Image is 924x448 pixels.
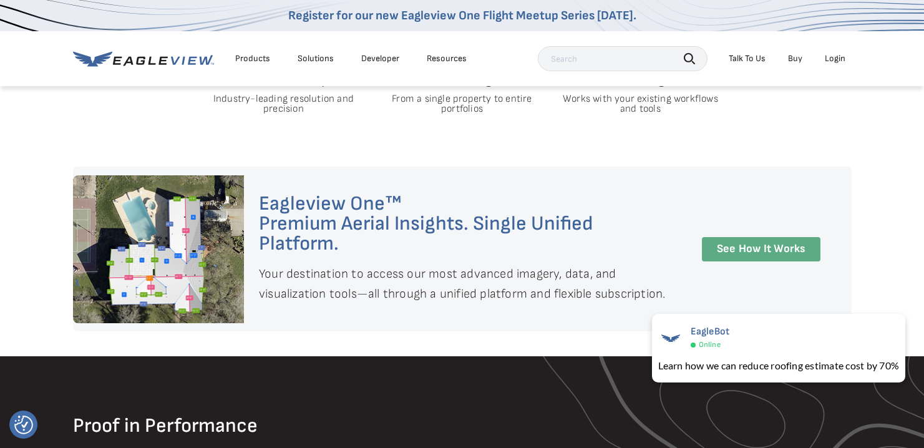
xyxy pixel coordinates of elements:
[788,53,802,64] a: Buy
[825,53,845,64] div: Login
[702,237,820,261] a: See How It Works
[658,326,683,351] img: EagleBot
[235,53,270,64] div: Products
[658,358,899,373] div: Learn how we can reduce roofing estimate cost by 70%
[427,53,467,64] div: Resources
[691,326,730,338] span: EagleBot
[259,264,674,304] p: Your destination to access our most advanced imagery, data, and visualization tools—all through a...
[699,340,721,349] span: Online
[73,416,852,436] h2: Proof in Performance
[361,53,399,64] a: Developer
[298,53,334,64] div: Solutions
[538,46,708,71] input: Search
[259,194,674,254] h2: Eagleview One™ Premium Aerial Insights. Single Unified Platform.
[14,416,33,434] button: Consent Preferences
[729,53,766,64] div: Talk To Us
[383,94,541,114] p: From a single property to entire portfolios
[205,94,362,114] p: Industry-leading resolution and precision
[288,8,636,23] a: Register for our new Eagleview One Flight Meetup Series [DATE].
[14,416,33,434] img: Revisit consent button
[562,94,719,114] p: Works with your existing workflows and tools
